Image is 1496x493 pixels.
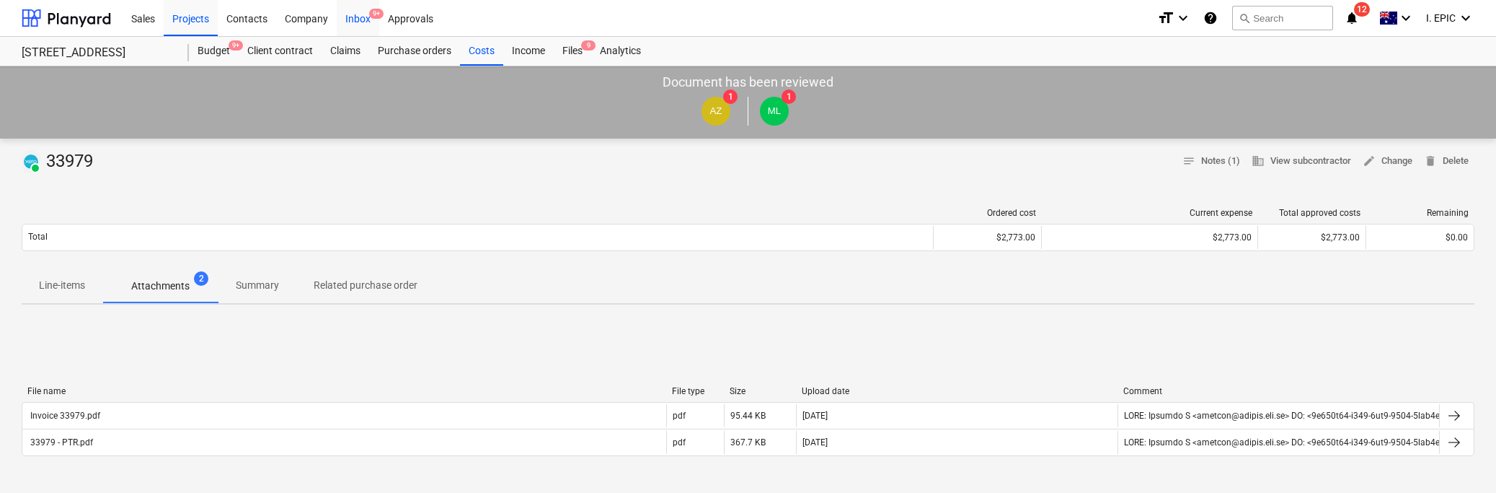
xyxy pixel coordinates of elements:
[1182,153,1240,170] span: Notes (1)
[189,37,239,66] div: Budget
[1424,154,1437,167] span: delete
[1357,150,1418,173] button: Change
[1048,208,1252,218] div: Current expense
[1418,150,1474,173] button: Delete
[194,271,208,286] span: 2
[1363,154,1376,167] span: edit
[673,437,686,448] div: pdf
[1177,150,1246,173] button: Notes (1)
[28,437,93,448] div: 33979 - PTR.pdf
[22,150,40,173] div: Invoice has been synced with Xero and its status is currently PAID
[314,278,417,293] p: Related purchase order
[1232,6,1333,30] button: Search
[24,154,38,169] img: xero.svg
[760,97,789,126] div: Matt Lebon
[730,386,790,396] div: Size
[1246,150,1357,173] button: View subcontractor
[1239,12,1250,24] span: search
[39,278,85,293] p: Line-items
[239,37,322,66] a: Client contract
[236,278,279,293] p: Summary
[1363,153,1412,170] span: Change
[28,411,100,421] div: Invoice 33979.pdf
[782,90,796,104] span: 1
[802,411,828,421] div: [DATE]
[229,40,243,51] span: 9+
[1264,232,1360,243] div: $2,773.00
[1203,9,1218,27] i: Knowledge base
[131,279,190,294] p: Attachments
[1424,153,1469,170] span: Delete
[581,40,596,51] span: 9
[1264,208,1360,218] div: Total approved costs
[1424,424,1496,493] iframe: Chat Widget
[1252,154,1265,167] span: business
[189,37,239,66] a: Budget9+
[1426,12,1456,24] span: I. EPIC
[1182,154,1195,167] span: notes
[1157,9,1174,27] i: format_size
[709,105,722,116] span: AZ
[723,90,738,104] span: 1
[730,437,766,448] div: 367.7 KB
[1457,9,1474,27] i: keyboard_arrow_down
[939,208,1036,218] div: Ordered cost
[1372,208,1469,218] div: Remaining
[1174,9,1192,27] i: keyboard_arrow_down
[1048,232,1252,243] div: $2,773.00
[554,37,591,66] a: Files9
[554,37,591,66] div: Files
[1354,2,1370,17] span: 12
[22,150,99,173] div: 33979
[802,437,828,448] div: [DATE]
[673,411,686,421] div: pdf
[22,45,172,61] div: [STREET_ADDRESS]
[369,37,460,66] a: Purchase orders
[27,386,660,396] div: File name
[730,411,766,421] div: 95.44 KB
[1252,153,1351,170] span: View subcontractor
[1345,9,1359,27] i: notifications
[1123,386,1434,396] div: Comment
[503,37,554,66] a: Income
[802,386,1112,396] div: Upload date
[701,97,730,126] div: Andrew Zheng
[369,9,384,19] span: 9+
[672,386,718,396] div: File type
[663,74,833,91] p: Document has been reviewed
[1397,9,1415,27] i: keyboard_arrow_down
[591,37,650,66] a: Analytics
[939,232,1035,243] div: $2,773.00
[322,37,369,66] a: Claims
[28,231,48,243] p: Total
[1372,232,1468,243] div: $0.00
[460,37,503,66] a: Costs
[768,105,782,116] span: ML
